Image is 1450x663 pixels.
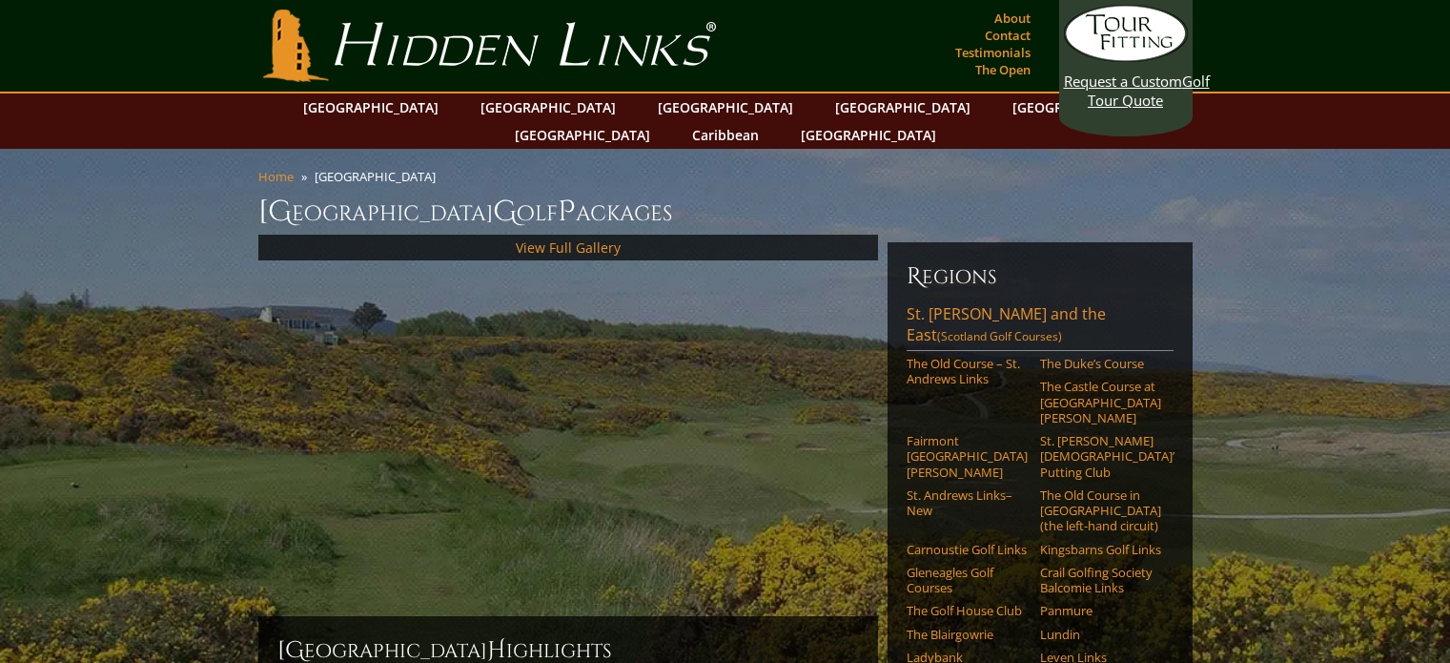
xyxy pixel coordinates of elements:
a: View Full Gallery [516,238,621,257]
a: The Blairgowrie [907,627,1028,642]
a: [GEOGRAPHIC_DATA] [471,93,625,121]
a: Crail Golfing Society Balcomie Links [1040,565,1161,596]
a: St. Andrews Links–New [907,487,1028,519]
li: [GEOGRAPHIC_DATA] [315,168,443,185]
span: P [558,193,576,231]
a: [GEOGRAPHIC_DATA] [648,93,803,121]
a: The Old Course – St. Andrews Links [907,356,1028,387]
a: The Golf House Club [907,603,1028,618]
a: Fairmont [GEOGRAPHIC_DATA][PERSON_NAME] [907,433,1028,480]
span: (Scotland Golf Courses) [937,328,1062,344]
a: Carnoustie Golf Links [907,542,1028,557]
a: [GEOGRAPHIC_DATA] [294,93,448,121]
a: Kingsbarns Golf Links [1040,542,1161,557]
h6: Regions [907,261,1174,292]
span: G [493,193,517,231]
a: Panmure [1040,603,1161,618]
a: The Old Course in [GEOGRAPHIC_DATA] (the left-hand circuit) [1040,487,1161,534]
a: Contact [980,22,1035,49]
a: Home [258,168,294,185]
a: St. [PERSON_NAME] and the East(Scotland Golf Courses) [907,303,1174,351]
a: The Open [970,56,1035,83]
a: Lundin [1040,627,1161,642]
a: The Duke’s Course [1040,356,1161,371]
a: About [990,5,1035,31]
a: Request a CustomGolf Tour Quote [1064,5,1188,110]
a: [GEOGRAPHIC_DATA] [826,93,980,121]
a: [GEOGRAPHIC_DATA] [791,121,946,149]
a: [GEOGRAPHIC_DATA] [1003,93,1157,121]
a: St. [PERSON_NAME] [DEMOGRAPHIC_DATA]’ Putting Club [1040,433,1161,480]
a: The Castle Course at [GEOGRAPHIC_DATA][PERSON_NAME] [1040,379,1161,425]
a: Testimonials [950,39,1035,66]
h1: [GEOGRAPHIC_DATA] olf ackages [258,193,1193,231]
a: Caribbean [683,121,768,149]
span: Request a Custom [1064,72,1182,91]
a: Gleneagles Golf Courses [907,565,1028,596]
a: [GEOGRAPHIC_DATA] [505,121,660,149]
